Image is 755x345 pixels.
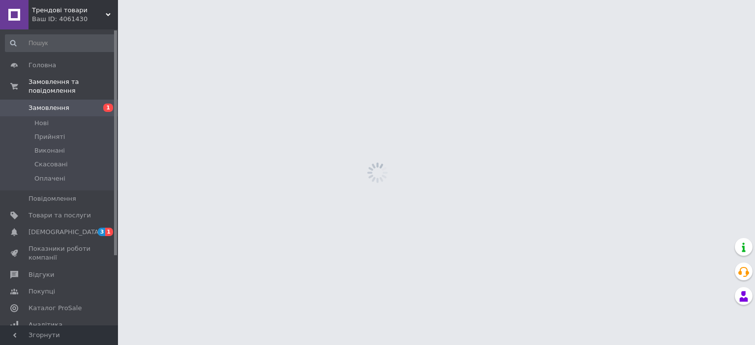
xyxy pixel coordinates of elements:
span: Прийняті [34,133,65,141]
span: Повідомлення [29,194,76,203]
span: Покупці [29,287,55,296]
span: Показники роботи компанії [29,244,91,262]
span: Скасовані [34,160,68,169]
span: Аналітика [29,320,62,329]
span: Нові [34,119,49,128]
span: Товари та послуги [29,211,91,220]
span: Виконані [34,146,65,155]
div: Ваш ID: 4061430 [32,15,118,24]
span: Каталог ProSale [29,304,82,313]
span: Замовлення [29,104,69,112]
span: Замовлення та повідомлення [29,78,118,95]
input: Пошук [5,34,116,52]
span: 3 [98,228,106,236]
span: Відгуки [29,270,54,279]
span: Трендові товари [32,6,106,15]
span: Оплачені [34,174,65,183]
span: Головна [29,61,56,70]
span: 1 [105,228,113,236]
span: 1 [103,104,113,112]
span: [DEMOGRAPHIC_DATA] [29,228,101,237]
